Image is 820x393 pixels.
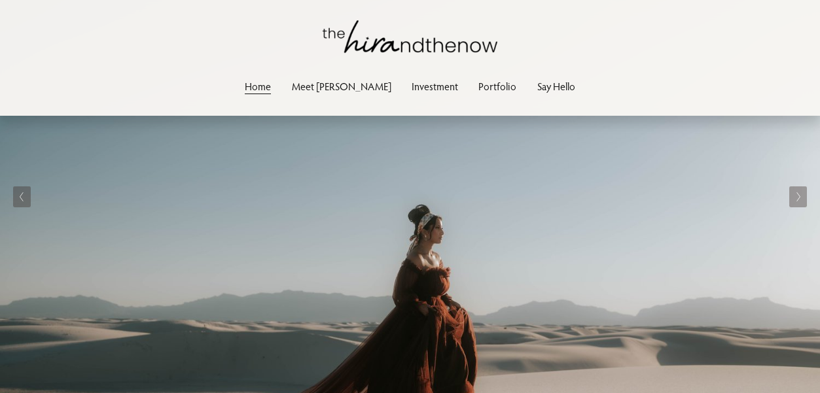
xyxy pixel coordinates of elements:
[13,186,31,207] button: Previous Slide
[478,78,516,95] a: Portfolio
[789,186,807,207] button: Next Slide
[245,78,271,95] a: Home
[323,20,498,53] img: thehirandthenow
[537,78,575,95] a: Say Hello
[292,78,391,95] a: Meet [PERSON_NAME]
[412,78,458,95] a: Investment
